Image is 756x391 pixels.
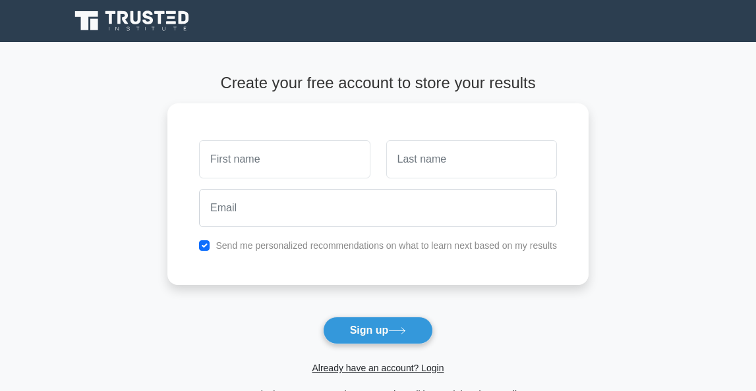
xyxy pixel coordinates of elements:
input: Email [199,189,557,227]
a: Already have an account? Login [312,363,444,373]
input: Last name [386,140,557,178]
input: First name [199,140,370,178]
h4: Create your free account to store your results [167,74,589,93]
label: Send me personalized recommendations on what to learn next based on my results [216,240,557,251]
button: Sign up [323,317,434,344]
